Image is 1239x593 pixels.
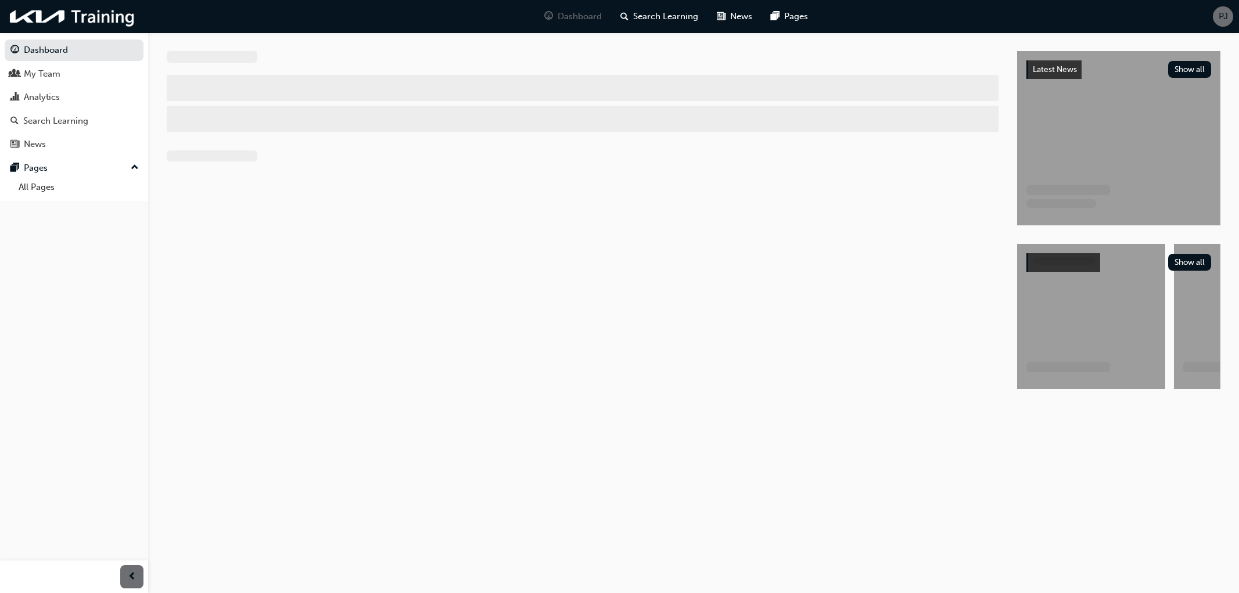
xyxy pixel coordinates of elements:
button: DashboardMy TeamAnalyticsSearch LearningNews [5,37,143,157]
img: kia-training [6,5,139,28]
a: guage-iconDashboard [535,5,611,28]
a: Dashboard [5,39,143,61]
span: Dashboard [558,10,602,23]
a: News [5,134,143,155]
span: pages-icon [10,163,19,174]
button: Pages [5,157,143,179]
span: news-icon [717,9,726,24]
a: news-iconNews [708,5,762,28]
div: My Team [24,67,60,81]
span: News [730,10,752,23]
a: Show all [1026,253,1211,272]
a: search-iconSearch Learning [611,5,708,28]
div: Analytics [24,91,60,104]
span: Pages [784,10,808,23]
div: Pages [24,161,48,175]
span: guage-icon [544,9,553,24]
button: Show all [1168,61,1212,78]
button: PJ [1213,6,1233,27]
span: Search Learning [633,10,698,23]
span: search-icon [620,9,629,24]
span: up-icon [131,160,139,175]
span: search-icon [10,116,19,127]
span: people-icon [10,69,19,80]
div: Search Learning [23,114,88,128]
span: Latest News [1033,64,1077,74]
span: PJ [1219,10,1228,23]
a: Search Learning [5,110,143,132]
span: chart-icon [10,92,19,103]
span: prev-icon [128,570,137,584]
div: News [24,138,46,151]
a: pages-iconPages [762,5,817,28]
span: news-icon [10,139,19,150]
button: Show all [1168,254,1212,271]
span: pages-icon [771,9,780,24]
a: Analytics [5,87,143,108]
span: guage-icon [10,45,19,56]
a: All Pages [14,178,143,196]
a: Latest NewsShow all [1026,60,1211,79]
a: My Team [5,63,143,85]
